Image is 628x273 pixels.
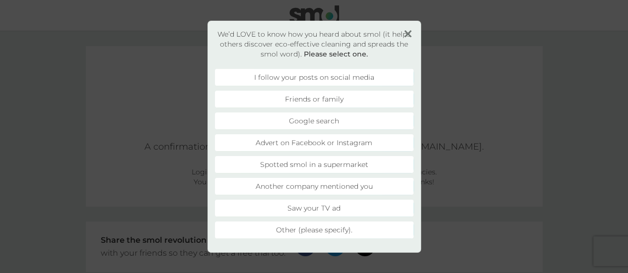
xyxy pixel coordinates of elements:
h2: We’d LOVE to know how you heard about smol (it helps others discover eco-effective cleaning and s... [215,29,414,58]
img: close [404,30,412,37]
li: Saw your TV ad [215,199,414,216]
li: Google search [215,112,414,129]
li: Other (please specify). [215,221,414,238]
li: Another company mentioned you [215,177,414,194]
li: Friends or family [215,90,414,107]
li: I follow your posts on social media [215,68,414,85]
li: Spotted smol in a supermarket [215,156,414,172]
li: Advert on Facebook or Instagram [215,134,414,151]
strong: Please select one. [304,49,368,58]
